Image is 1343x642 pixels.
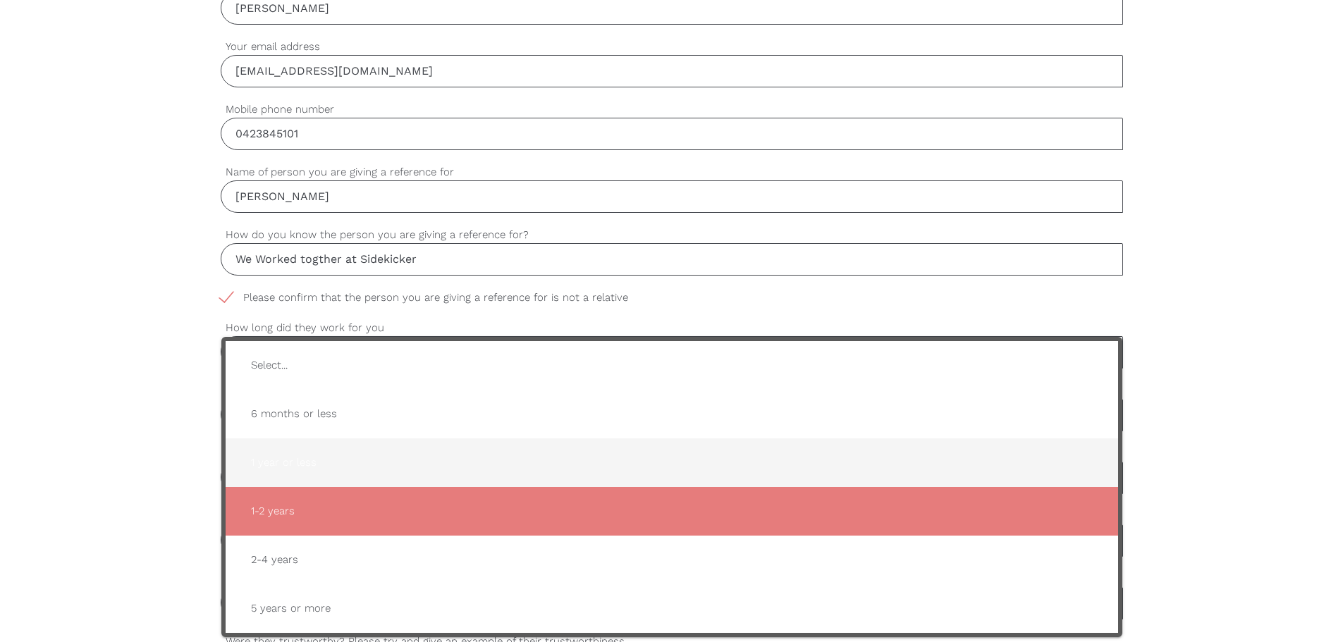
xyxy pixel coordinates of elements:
[221,508,1123,524] label: What were their strengths?
[240,397,1104,431] span: 6 months or less
[221,383,1123,399] label: What was the name of the organisation you both worked for?
[240,348,1104,383] span: Select...
[221,101,1123,118] label: Mobile phone number
[221,571,1123,587] label: What areas can they improve upon?
[221,39,1123,55] label: Your email address
[240,543,1104,577] span: 2-4 years
[221,164,1123,180] label: Name of person you are giving a reference for
[240,494,1104,529] span: 1-2 years
[221,445,1123,462] label: What tasks did the person have to perform in this role?
[240,445,1104,480] span: 1 year or less
[221,290,655,306] span: Please confirm that the person you are giving a reference for is not a relative
[240,591,1104,626] span: 5 years or more
[221,320,1123,336] label: How long did they work for you
[221,227,1123,243] label: How do you know the person you are giving a reference for?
